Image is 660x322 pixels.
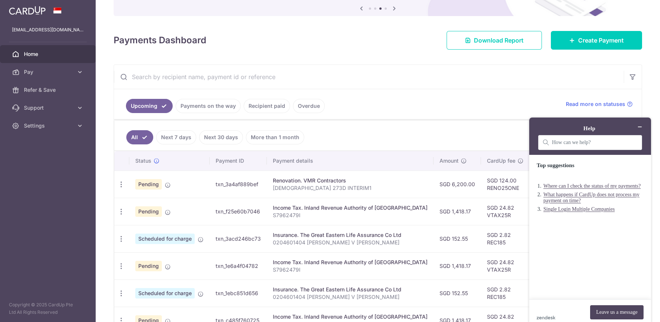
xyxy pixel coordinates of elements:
div: Insurance. The Great Eastern Life Assurance Co Ltd [273,231,428,239]
td: SGD 152.55 [434,279,481,307]
span: Pending [135,206,162,217]
a: All [126,130,153,144]
p: S7962479I [273,212,428,219]
span: Support [24,104,73,112]
th: Payment ID [210,151,267,171]
span: Create Payment [578,36,624,45]
iframe: Find more information here [520,109,660,322]
a: Payments on the way [176,99,241,113]
a: Next 30 days [199,130,243,144]
span: Refer & Save [24,86,73,94]
div: Income Tax. Inland Revenue Authority of [GEOGRAPHIC_DATA] [273,204,428,212]
img: CardUp [9,6,46,15]
span: Amount [440,157,459,165]
td: SGD 24.82 VTAX25R [481,252,530,279]
p: [DEMOGRAPHIC_DATA] 273D INTERIM1 [273,184,428,192]
td: SGD 24.82 VTAX25R [481,198,530,225]
span: CardUp fee [487,157,515,165]
a: Recipient paid [244,99,290,113]
td: SGD 1,418.17 [434,252,481,279]
div: Renovation. VMR Contractors [273,177,428,184]
span: Help [17,5,32,12]
p: [EMAIL_ADDRESS][DOMAIN_NAME] [12,26,84,34]
td: txn_1e6a4f04782 [210,252,267,279]
input: Search by recipient name, payment id or reference [114,65,624,89]
div: Income Tax. Inland Revenue Authority of [GEOGRAPHIC_DATA] [273,313,428,321]
a: Next 7 days [156,130,196,144]
td: SGD 1,418.17 [434,198,481,225]
span: Read more on statuses [566,100,625,108]
span: Pay [24,68,73,76]
td: txn_3acd246bc73 [210,225,267,252]
p: 0204601404 [PERSON_NAME] V [PERSON_NAME] [273,293,428,301]
span: Pending [135,179,162,190]
a: Download Report [447,31,542,50]
p: 0204601404 [PERSON_NAME] V [PERSON_NAME] [273,239,428,246]
td: SGD 2.82 REC185 [481,279,530,307]
div: Income Tax. Inland Revenue Authority of [GEOGRAPHIC_DATA] [273,259,428,266]
td: SGD 152.55 [434,225,481,252]
span: Scheduled for charge [135,234,195,244]
td: SGD 2.82 REC185 [481,225,530,252]
td: txn_3a4af889bef [210,171,267,198]
span: Download Report [474,36,524,45]
div: Insurance. The Great Eastern Life Assurance Co Ltd [273,286,428,293]
span: Scheduled for charge [135,288,195,298]
a: Upcoming [126,99,173,113]
span: Home [24,50,73,58]
span: Status [135,157,151,165]
h4: Payments Dashboard [114,34,206,47]
a: Create Payment [551,31,642,50]
p: S7962479I [273,266,428,273]
a: More than 1 month [246,130,304,144]
td: SGD 124.00 RENO25ONE [481,171,530,198]
span: Pending [135,261,162,271]
td: txn_1ebc851d656 [210,279,267,307]
a: Read more on statuses [566,100,633,108]
td: SGD 6,200.00 [434,171,481,198]
span: Settings [24,122,73,129]
td: txn_f25e60b7046 [210,198,267,225]
th: Payment details [267,151,434,171]
a: Overdue [293,99,325,113]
